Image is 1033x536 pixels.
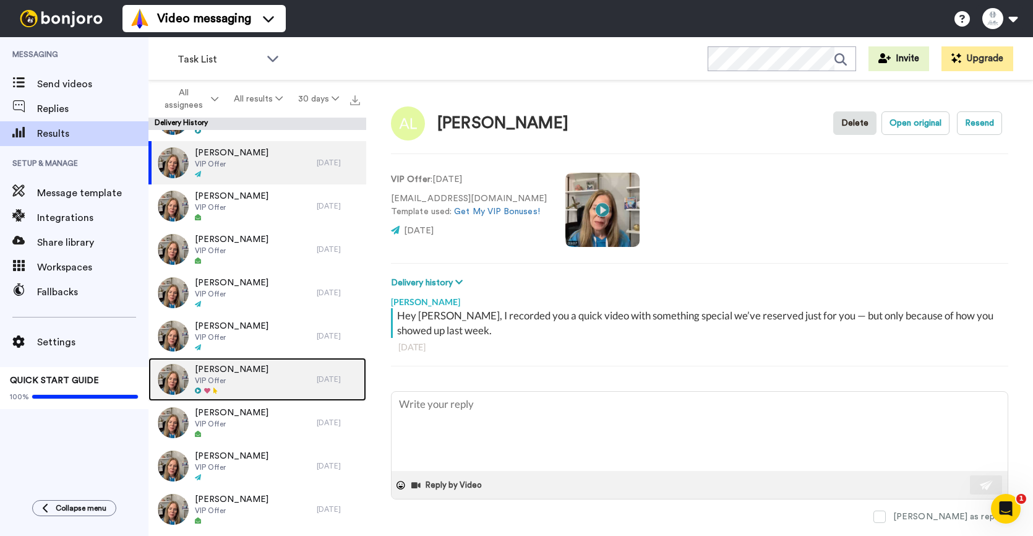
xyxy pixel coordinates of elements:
a: [PERSON_NAME]VIP Offer[DATE] [148,314,366,358]
span: QUICK START GUIDE [10,376,99,385]
img: 54a036ba-fad4-4c84-a425-62d8b485fa3c-thumb.jpg [158,234,189,265]
button: Delivery history [391,276,466,290]
a: [PERSON_NAME]VIP Offer[DATE] [148,358,366,401]
button: Collapse menu [32,500,116,516]
span: VIP Offer [195,419,268,429]
a: Get My VIP Bonuses! [454,207,540,216]
span: Share library [37,235,148,250]
span: VIP Offer [195,462,268,472]
span: [PERSON_NAME] [195,320,268,332]
button: Upgrade [941,46,1013,71]
span: Integrations [37,210,148,225]
span: VIP Offer [195,246,268,256]
button: Export all results that match these filters now. [346,90,364,108]
img: Image of Amanda Lujan [391,106,425,140]
img: 54a036ba-fad4-4c84-a425-62d8b485fa3c-thumb.jpg [158,364,189,395]
div: [DATE] [317,331,360,341]
div: [DATE] [317,288,360,298]
span: Video messaging [157,10,251,27]
span: VIP Offer [195,376,268,386]
img: 54a036ba-fad4-4c84-a425-62d8b485fa3c-thumb.jpg [158,321,189,352]
span: Workspaces [37,260,148,275]
iframe: Intercom live chat [991,494,1021,524]
span: [PERSON_NAME] [195,277,268,289]
a: [PERSON_NAME]VIP Offer[DATE] [148,271,366,314]
div: [DATE] [317,374,360,384]
a: [PERSON_NAME]VIP Offer[DATE] [148,488,366,531]
span: All assignees [158,87,208,111]
div: [PERSON_NAME] as replied [893,511,1008,523]
img: vm-color.svg [130,9,150,28]
div: [DATE] [317,201,360,211]
span: Results [37,126,148,141]
a: [PERSON_NAME]VIP Offer[DATE] [148,141,366,184]
span: Replies [37,102,148,116]
div: [DATE] [317,461,360,471]
button: All results [226,88,291,110]
button: Invite [868,46,929,71]
a: [PERSON_NAME]VIP Offer[DATE] [148,444,366,488]
button: Open original [881,111,949,135]
img: 54a036ba-fad4-4c84-a425-62d8b485fa3c-thumb.jpg [158,191,189,222]
div: [DATE] [317,418,360,428]
span: 100% [10,392,29,402]
button: Resend [957,111,1002,135]
button: 30 days [290,88,346,110]
p: : [DATE] [391,173,547,186]
img: bj-logo-header-white.svg [15,10,108,27]
a: [PERSON_NAME]VIP Offer[DATE] [148,401,366,444]
div: Hey [PERSON_NAME], I recorded you a quick video with something special we’ve reserved just for yo... [397,308,1005,338]
div: Delivery History [148,118,366,130]
span: VIP Offer [195,506,268,516]
div: [PERSON_NAME] [391,290,1008,308]
span: [PERSON_NAME] [195,493,268,506]
div: [DATE] [398,341,1001,353]
span: [PERSON_NAME] [195,407,268,419]
button: Reply by Video [410,476,486,495]
span: 1 [1016,494,1026,504]
img: send-white.svg [980,480,993,490]
span: [DATE] [404,227,434,235]
span: [PERSON_NAME] [195,147,268,159]
a: [PERSON_NAME]VIP Offer[DATE] [148,184,366,228]
strong: VIP Offer [391,175,431,184]
span: VIP Offer [195,289,268,299]
span: VIP Offer [195,159,268,169]
span: [PERSON_NAME] [195,233,268,246]
img: 54a036ba-fad4-4c84-a425-62d8b485fa3c-thumb.jpg [158,147,189,178]
span: VIP Offer [195,202,268,212]
img: export.svg [350,95,360,105]
div: [DATE] [317,244,360,254]
span: Send videos [37,77,148,92]
span: Collapse menu [56,503,106,513]
a: [PERSON_NAME]VIP Offer[DATE] [148,228,366,271]
span: Message template [37,186,148,201]
span: Settings [37,335,148,350]
img: 54a036ba-fad4-4c84-a425-62d8b485fa3c-thumb.jpg [158,494,189,525]
div: [DATE] [317,158,360,168]
img: 54a036ba-fad4-4c84-a425-62d8b485fa3c-thumb.jpg [158,277,189,308]
span: Fallbacks [37,285,148,300]
span: [PERSON_NAME] [195,450,268,462]
p: [EMAIL_ADDRESS][DOMAIN_NAME] Template used: [391,192,547,218]
span: Task List [178,52,260,67]
div: [PERSON_NAME] [437,115,568,132]
button: Delete [833,111,877,135]
div: [DATE] [317,504,360,514]
img: 54a036ba-fad4-4c84-a425-62d8b485fa3c-thumb.jpg [158,451,189,482]
span: [PERSON_NAME] [195,363,268,376]
button: All assignees [151,82,226,116]
span: [PERSON_NAME] [195,190,268,202]
span: VIP Offer [195,332,268,342]
img: 54a036ba-fad4-4c84-a425-62d8b485fa3c-thumb.jpg [158,407,189,438]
